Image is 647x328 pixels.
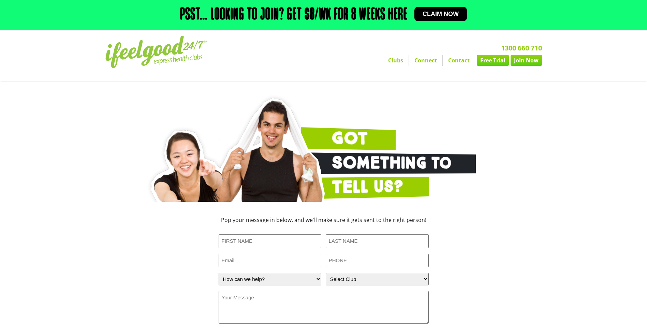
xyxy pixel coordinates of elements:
a: Connect [409,55,442,66]
a: 1300 660 710 [501,43,542,53]
span: Claim now [423,11,459,17]
input: PHONE [326,254,429,268]
a: Join Now [511,55,542,66]
input: FIRST NAME [219,234,322,248]
a: Clubs [383,55,409,66]
input: LAST NAME [326,234,429,248]
h3: Pop your message in below, and we'll make sure it gets sent to the right person! [174,217,474,223]
a: Free Trial [477,55,509,66]
a: Contact [443,55,475,66]
nav: Menu [261,55,542,66]
input: Email [219,254,322,268]
a: Claim now [414,7,467,21]
h2: Psst… Looking to join? Get $8/wk for 8 weeks here [180,7,408,23]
